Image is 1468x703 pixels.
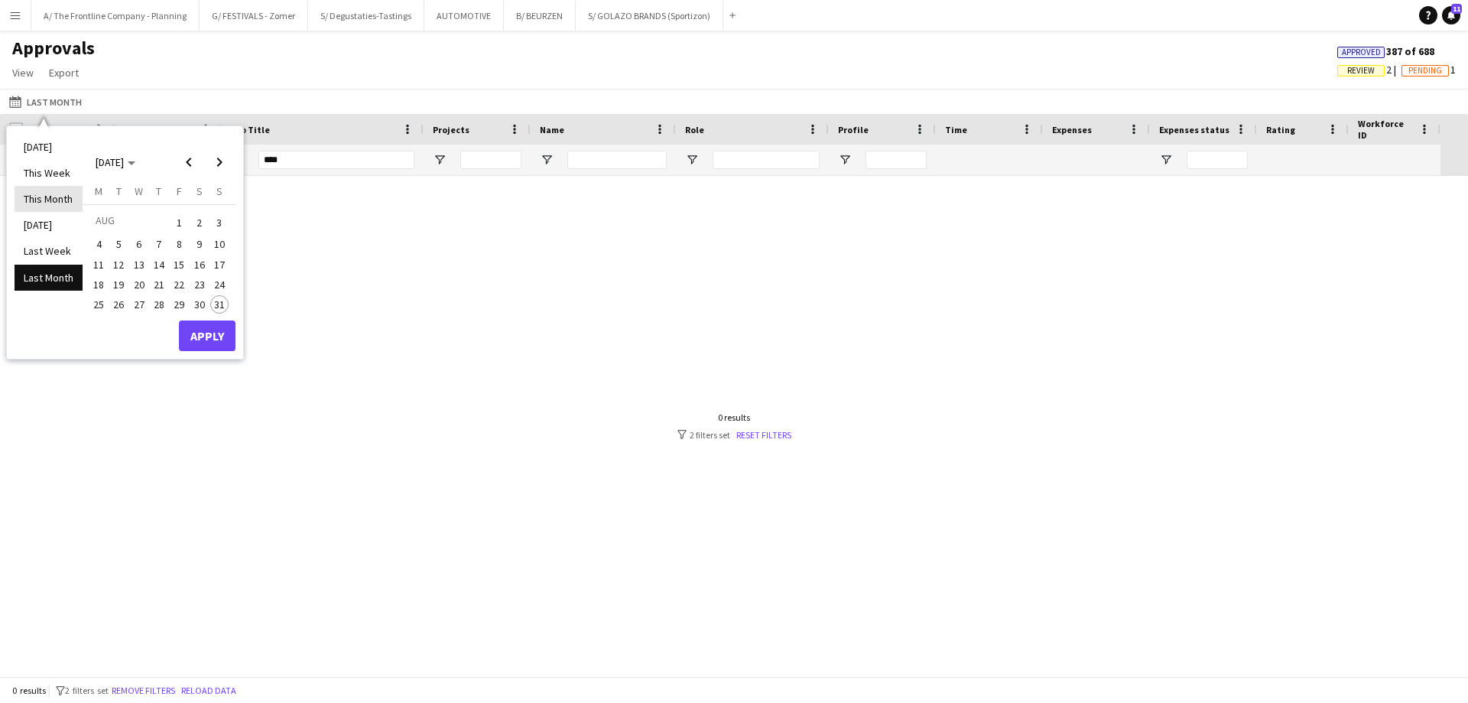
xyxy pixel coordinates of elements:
[209,234,229,254] button: 10-08-2025
[1401,63,1456,76] span: 1
[838,153,852,167] button: Open Filter Menu
[169,255,189,275] button: 15-08-2025
[433,124,469,135] span: Projects
[49,66,79,80] span: Export
[1342,47,1381,57] span: Approved
[109,234,128,254] button: 05-08-2025
[540,124,564,135] span: Name
[189,275,209,295] button: 23-08-2025
[109,295,128,314] button: 26-08-2025
[713,151,820,169] input: Role Filter Input
[866,151,927,169] input: Profile Filter Input
[210,212,229,233] span: 3
[15,134,83,160] li: [DATE]
[677,412,791,423] div: 0 results
[96,155,124,169] span: [DATE]
[89,210,169,234] td: AUG
[89,255,109,275] button: 11-08-2025
[15,265,83,291] li: Last Month
[1159,124,1229,135] span: Expenses status
[190,236,209,254] span: 9
[15,160,83,186] li: This Week
[170,236,188,254] span: 8
[308,1,424,31] button: S/ Degustaties-Tastings
[170,275,188,294] span: 22
[149,234,169,254] button: 07-08-2025
[169,234,189,254] button: 08-08-2025
[1337,63,1401,76] span: 2
[685,124,704,135] span: Role
[460,151,521,169] input: Projects Filter Input
[129,255,149,275] button: 13-08-2025
[174,147,204,177] button: Previous month
[32,124,54,135] span: Date
[89,275,108,294] span: 18
[149,275,169,295] button: 21-08-2025
[209,275,229,295] button: 24-08-2025
[110,236,128,254] span: 5
[504,1,576,31] button: B/ BEURZEN
[65,685,109,696] span: 2 filters set
[216,184,222,198] span: S
[15,212,83,238] li: [DATE]
[89,236,108,254] span: 4
[200,1,308,31] button: G/ FESTIVALS - Zomer
[210,236,229,254] span: 10
[129,275,149,295] button: 20-08-2025
[130,236,148,254] span: 6
[685,153,699,167] button: Open Filter Menu
[190,295,209,314] span: 30
[89,295,109,314] button: 25-08-2025
[540,153,554,167] button: Open Filter Menu
[178,682,239,699] button: Reload data
[210,295,229,314] span: 31
[170,255,188,274] span: 15
[116,184,122,198] span: T
[1337,44,1434,58] span: 387 of 688
[150,275,168,294] span: 21
[1266,124,1295,135] span: Rating
[89,234,109,254] button: 04-08-2025
[189,255,209,275] button: 16-08-2025
[129,234,149,254] button: 06-08-2025
[677,429,791,441] div: 2 filters set
[89,255,108,274] span: 11
[110,275,128,294] span: 19
[95,184,102,198] span: M
[89,275,109,295] button: 18-08-2025
[1358,118,1413,141] span: Workforce ID
[110,255,128,274] span: 12
[189,295,209,314] button: 30-08-2025
[736,429,791,441] a: Reset filters
[1408,66,1442,76] span: Pending
[109,255,128,275] button: 12-08-2025
[945,124,967,135] span: Time
[150,236,168,254] span: 7
[9,122,23,136] input: Column with Header Selection
[838,124,869,135] span: Profile
[129,295,149,314] button: 27-08-2025
[170,212,188,233] span: 1
[1187,151,1248,169] input: Expenses status Filter Input
[179,321,235,351] button: Apply
[169,210,189,234] button: 01-08-2025
[150,255,168,274] span: 14
[231,124,270,135] span: Job Title
[1442,6,1460,24] a: 11
[130,295,148,314] span: 27
[150,295,168,314] span: 28
[424,1,504,31] button: AUTOMOTIVE
[109,275,128,295] button: 19-08-2025
[149,255,169,275] button: 14-08-2025
[209,295,229,314] button: 31-08-2025
[190,255,209,274] span: 16
[15,186,83,212] li: This Month
[43,63,85,83] a: Export
[576,1,723,31] button: S/ GOLAZO BRANDS (Sportizon)
[210,255,229,274] span: 17
[170,295,188,314] span: 29
[12,66,34,80] span: View
[130,255,148,274] span: 13
[190,212,209,233] span: 2
[169,275,189,295] button: 22-08-2025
